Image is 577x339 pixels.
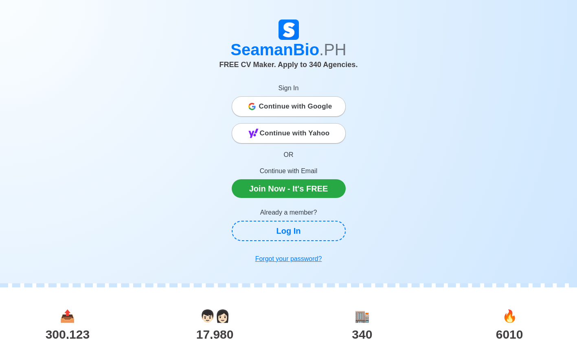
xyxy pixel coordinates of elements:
[232,251,346,267] a: Forgot your password?
[232,221,346,241] a: Log In
[259,98,332,115] span: Continue with Google
[319,41,347,59] span: .PH
[232,166,346,176] p: Continue with Email
[279,20,299,40] img: Logo
[200,309,230,323] span: users
[255,255,322,262] u: Forgot your password?
[355,309,370,323] span: agencies
[60,309,75,323] span: applications
[232,83,346,93] p: Sign In
[232,179,346,198] a: Join Now - It's FREE
[232,123,346,143] button: Continue with Yahoo
[232,150,346,160] p: OR
[260,125,330,141] span: Continue with Yahoo
[502,309,517,323] span: jobs
[63,40,515,59] h1: SeamanBio
[219,61,358,69] span: FREE CV Maker. Apply to 340 Agencies.
[232,208,346,217] p: Already a member?
[232,96,346,117] button: Continue with Google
